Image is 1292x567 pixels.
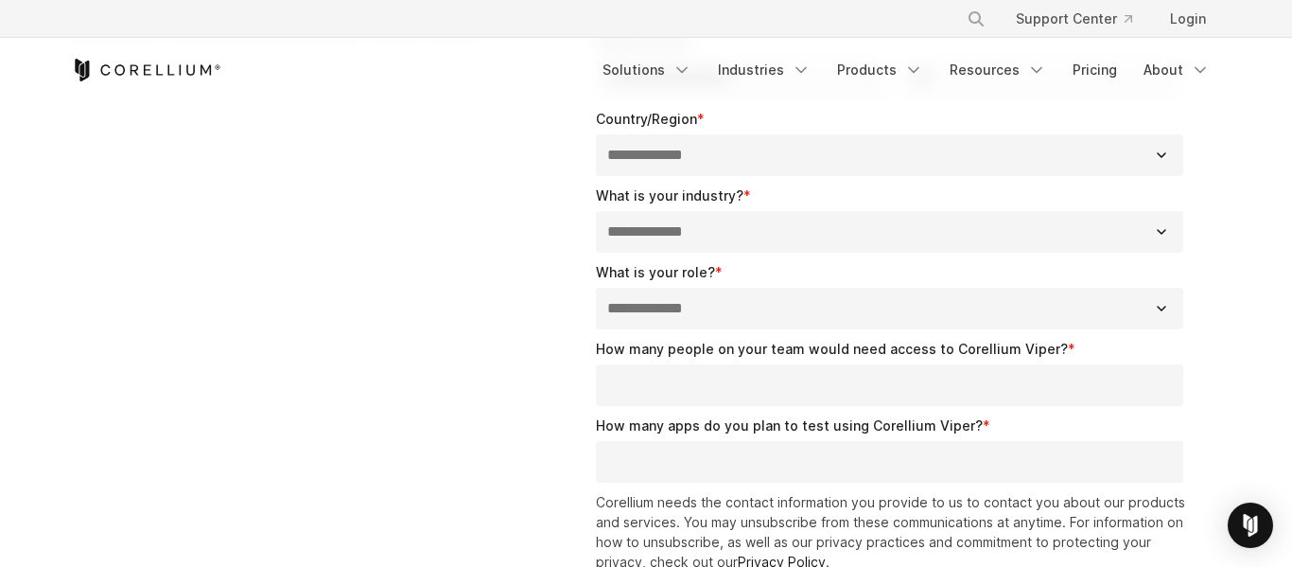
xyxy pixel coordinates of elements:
[596,187,743,204] span: What is your industry?
[826,53,934,87] a: Products
[71,59,221,81] a: Corellium Home
[1001,2,1147,36] a: Support Center
[596,341,1068,357] span: How many people on your team would need access to Corellium Viper?
[938,53,1057,87] a: Resources
[1061,53,1128,87] a: Pricing
[591,53,1221,87] div: Navigation Menu
[596,111,697,127] span: Country/Region
[944,2,1221,36] div: Navigation Menu
[959,2,993,36] button: Search
[596,264,715,280] span: What is your role?
[1132,53,1221,87] a: About
[1228,503,1273,548] div: Open Intercom Messenger
[596,417,983,434] span: How many apps do you plan to test using Corellium Viper?
[1155,2,1221,36] a: Login
[707,53,822,87] a: Industries
[591,53,703,87] a: Solutions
